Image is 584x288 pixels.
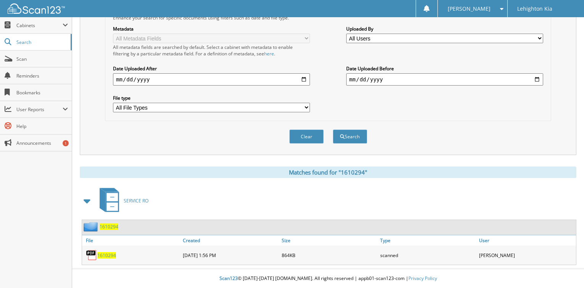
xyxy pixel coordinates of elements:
div: Matches found for "1610294" [80,167,576,178]
a: Privacy Policy [408,275,437,282]
a: 1610294 [97,252,116,259]
label: Uploaded By [346,26,543,32]
span: Search [16,39,67,45]
div: 1 [63,140,69,146]
a: here [264,50,274,57]
img: PDF.png [86,249,97,261]
span: Bookmarks [16,89,68,96]
span: Help [16,123,68,129]
span: User Reports [16,106,63,113]
a: Created [181,235,280,246]
img: scan123-logo-white.svg [8,3,65,14]
a: Type [378,235,477,246]
span: Scan [16,56,68,62]
span: [PERSON_NAME] [448,6,490,11]
label: Metadata [113,26,310,32]
a: User [477,235,576,246]
input: end [346,73,543,86]
label: Date Uploaded Before [346,65,543,72]
input: start [113,73,310,86]
label: File type [113,95,310,101]
span: Announcements [16,140,68,146]
a: SERVICE RO [95,186,148,216]
div: Enhance your search for specific documents using filters such as date and file type. [109,15,547,21]
div: scanned [378,248,477,263]
button: Search [333,129,367,144]
div: [DATE] 1:56 PM [181,248,280,263]
div: © [DATE]-[DATE] [DOMAIN_NAME]. All rights reserved | appb01-scan123-com | [72,269,584,288]
div: [PERSON_NAME] [477,248,576,263]
label: Date Uploaded After [113,65,310,72]
a: 1610294 [100,223,118,230]
span: Cabinets [16,22,63,29]
span: Reminders [16,73,68,79]
span: Scan123 [219,275,238,282]
a: File [82,235,181,246]
a: Size [280,235,379,246]
div: 864KB [280,248,379,263]
img: folder2.png [84,222,100,231]
div: All metadata fields are searched by default. Select a cabinet with metadata to enable filtering b... [113,44,310,57]
span: SERVICE RO [124,197,148,204]
button: Clear [289,129,324,144]
span: Lehighton Kia [517,6,552,11]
